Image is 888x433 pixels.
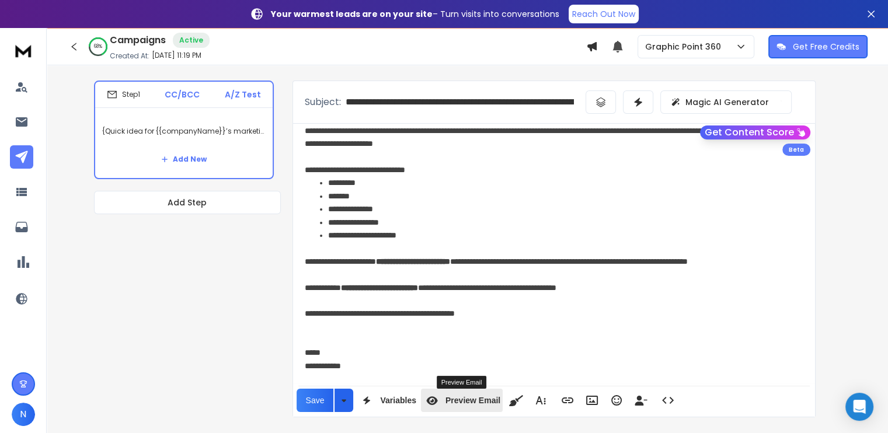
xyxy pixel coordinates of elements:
button: Save [297,389,334,412]
div: Active [173,33,210,48]
div: Beta [782,144,810,156]
button: Code View [657,389,679,412]
button: More Text [530,389,552,412]
img: logo [12,40,35,61]
strong: Your warmest leads are on your site [271,8,433,20]
p: – Turn visits into conversations [271,8,559,20]
span: Variables [378,396,419,406]
p: Created At: [110,51,149,61]
li: Step1CC/BCCA/Z Test{Quick idea for {{companyName}}’s marketing|Quick win for {{companyName}} on G... [94,81,274,179]
button: Insert Unsubscribe Link [630,389,652,412]
button: Get Free Credits [768,35,868,58]
button: Magic AI Generator [660,90,792,114]
p: CC/BCC [165,89,200,100]
p: Reach Out Now [572,8,635,20]
button: N [12,403,35,426]
div: Step 1 [107,89,140,100]
button: Variables [356,389,419,412]
button: Emoticons [605,389,628,412]
button: Insert Link (Ctrl+K) [556,389,579,412]
p: A/Z Test [225,89,261,100]
button: Preview Email [421,389,503,412]
span: Preview Email [443,396,503,406]
h1: Campaigns [110,33,166,47]
button: Insert Image (Ctrl+P) [581,389,603,412]
button: Get Content Score [700,125,810,139]
div: Preview Email [437,376,487,389]
div: Open Intercom Messenger [845,393,873,421]
p: Magic AI Generator [685,96,769,108]
button: Add New [152,148,216,171]
p: Subject: [305,95,341,109]
button: Add Step [94,191,281,214]
button: Clean HTML [505,389,527,412]
p: 68 % [94,43,102,50]
p: {Quick idea for {{companyName}}’s marketing|Quick win for {{companyName}} on Google Maps} [102,115,266,148]
p: Graphic Point 360 [645,41,726,53]
p: [DATE] 11:19 PM [152,51,201,60]
a: Reach Out Now [569,5,639,23]
p: Get Free Credits [793,41,859,53]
